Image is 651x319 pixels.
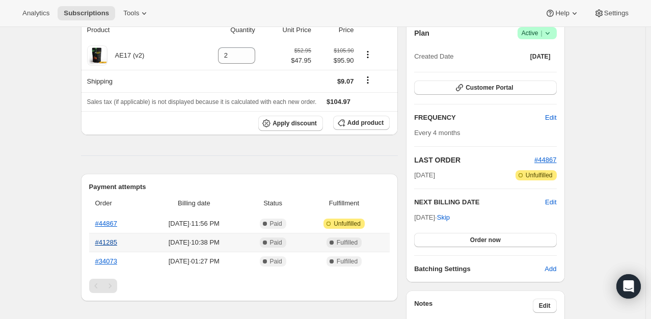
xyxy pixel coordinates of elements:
[147,237,241,248] span: [DATE] · 10:38 PM
[87,45,107,66] img: product img
[360,49,376,60] button: Product actions
[270,220,282,228] span: Paid
[530,52,551,61] span: [DATE]
[314,19,357,41] th: Price
[539,110,562,126] button: Edit
[270,238,282,247] span: Paid
[545,113,556,123] span: Edit
[414,155,534,165] h2: LAST ORDER
[414,264,545,274] h6: Batching Settings
[81,19,188,41] th: Product
[327,98,350,105] span: $104.97
[414,113,545,123] h2: FREQUENCY
[337,77,354,85] span: $9.07
[258,19,314,41] th: Unit Price
[247,198,298,208] span: Status
[95,220,117,227] a: #44867
[414,299,533,313] h3: Notes
[147,256,241,267] span: [DATE] · 01:27 PM
[414,129,460,137] span: Every 4 months
[305,198,384,208] span: Fulfillment
[555,9,569,17] span: Help
[270,257,282,265] span: Paid
[123,9,139,17] span: Tools
[538,261,562,277] button: Add
[534,155,556,165] button: #44867
[545,264,556,274] span: Add
[87,98,317,105] span: Sales tax (if applicable) is not displayed because it is calculated with each new order.
[539,6,585,20] button: Help
[334,47,354,54] small: $105.90
[58,6,115,20] button: Subscriptions
[291,56,311,66] span: $47.95
[16,6,56,20] button: Analytics
[466,84,513,92] span: Customer Portal
[333,116,390,130] button: Add product
[117,6,155,20] button: Tools
[437,212,450,223] span: Skip
[89,279,390,293] nav: Pagination
[604,9,629,17] span: Settings
[317,56,354,66] span: $95.90
[258,116,323,131] button: Apply discount
[524,49,557,64] button: [DATE]
[294,47,311,54] small: $52.95
[539,302,551,310] span: Edit
[414,214,450,221] span: [DATE] ·
[273,119,317,127] span: Apply discount
[522,28,553,38] span: Active
[337,257,358,265] span: Fulfilled
[414,28,429,38] h2: Plan
[616,274,641,299] div: Open Intercom Messenger
[64,9,109,17] span: Subscriptions
[89,182,390,192] h2: Payment attempts
[526,171,553,179] span: Unfulfilled
[540,29,542,37] span: |
[431,209,456,226] button: Skip
[81,70,188,92] th: Shipping
[534,156,556,164] a: #44867
[414,81,556,95] button: Customer Portal
[188,19,258,41] th: Quantity
[95,257,117,265] a: #34073
[107,50,145,61] div: AE17 (v2)
[545,197,556,207] button: Edit
[337,238,358,247] span: Fulfilled
[414,197,545,207] h2: NEXT BILLING DATE
[470,236,501,244] span: Order now
[147,219,241,229] span: [DATE] · 11:56 PM
[414,51,453,62] span: Created Date
[347,119,384,127] span: Add product
[89,192,144,215] th: Order
[414,233,556,247] button: Order now
[533,299,557,313] button: Edit
[147,198,241,208] span: Billing date
[588,6,635,20] button: Settings
[414,170,435,180] span: [DATE]
[22,9,49,17] span: Analytics
[334,220,361,228] span: Unfulfilled
[95,238,117,246] a: #41285
[360,74,376,86] button: Shipping actions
